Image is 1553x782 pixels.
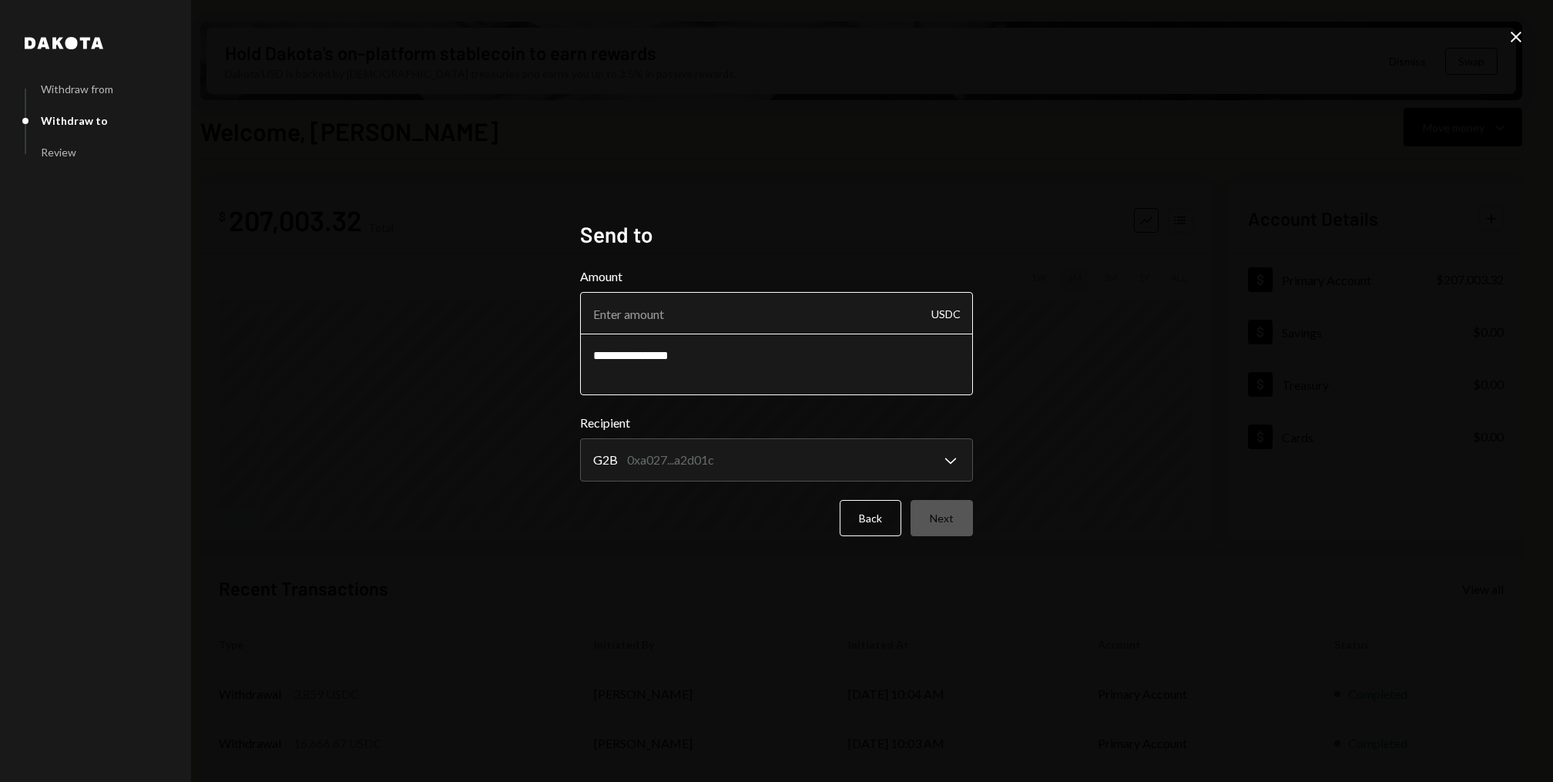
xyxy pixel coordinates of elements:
input: Enter amount [580,292,973,335]
div: Review [41,146,76,159]
button: Back [840,500,901,536]
h2: Send to [580,220,973,250]
button: Recipient [580,438,973,482]
div: Withdraw to [41,114,108,127]
div: Withdraw from [41,82,113,96]
div: 0xa027...a2d01c [627,451,714,469]
label: Amount [580,267,973,286]
div: USDC [931,292,961,335]
label: Recipient [580,414,973,432]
